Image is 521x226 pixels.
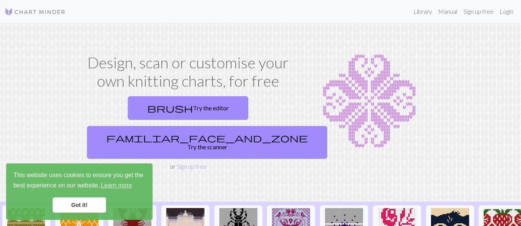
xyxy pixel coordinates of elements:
a: Library [410,4,435,19]
a: Try the scanner [87,126,327,159]
span: This website uses cookies to ensure you get the best experience on our website. [13,171,145,191]
img: Chart example [301,53,437,149]
a: Login [497,4,516,19]
img: Logo [5,7,66,16]
a: Manual [435,4,460,19]
a: learn more about cookies [100,180,133,191]
span: familiar_face_and_zone [106,132,308,143]
div: cookieconsent [6,163,153,220]
a: Sign up free [460,4,497,19]
span: brush [147,103,193,113]
h1: Design, scan or customise your own knitting charts, for free [84,53,292,90]
a: Try the editor [128,96,248,120]
a: Sign up free [177,163,207,170]
a: dismiss cookie message [53,197,106,213]
div: or [84,93,292,171]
